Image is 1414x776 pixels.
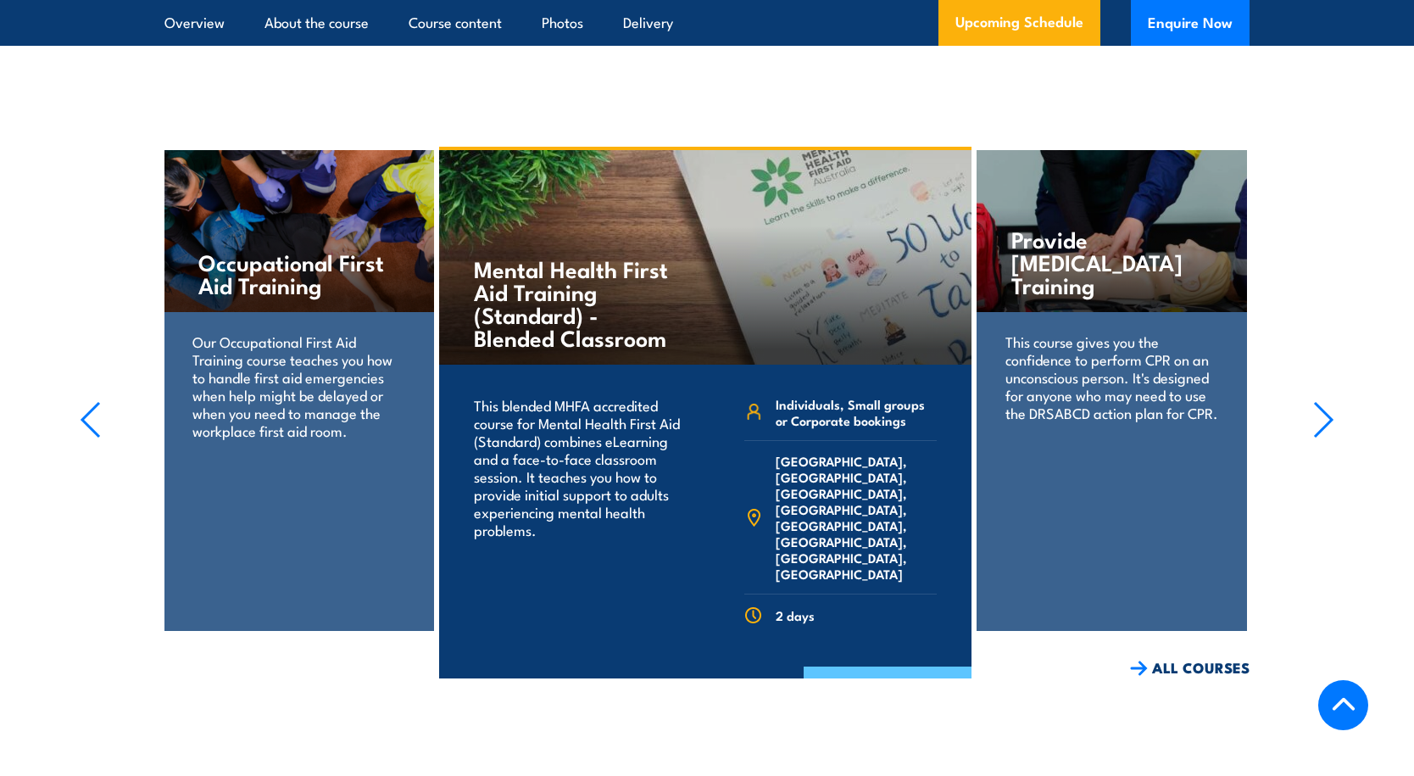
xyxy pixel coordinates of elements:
[1130,658,1250,678] a: ALL COURSES
[198,250,399,296] h4: Occupational First Aid Training
[776,607,815,623] span: 2 days
[192,332,405,439] p: Our Occupational First Aid Training course teaches you how to handle first aid emergencies when h...
[776,453,937,582] span: [GEOGRAPHIC_DATA], [GEOGRAPHIC_DATA], [GEOGRAPHIC_DATA], [GEOGRAPHIC_DATA], [GEOGRAPHIC_DATA], [G...
[1011,227,1212,296] h4: Provide [MEDICAL_DATA] Training
[474,396,683,539] p: This blended MHFA accredited course for Mental Health First Aid (Standard) combines eLearning and...
[804,667,971,711] a: COURSE DETAILS
[1005,332,1218,421] p: This course gives you the confidence to perform CPR on an unconscious person. It's designed for a...
[474,257,673,349] h4: Mental Health First Aid Training (Standard) - Blended Classroom
[776,396,937,428] span: Individuals, Small groups or Corporate bookings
